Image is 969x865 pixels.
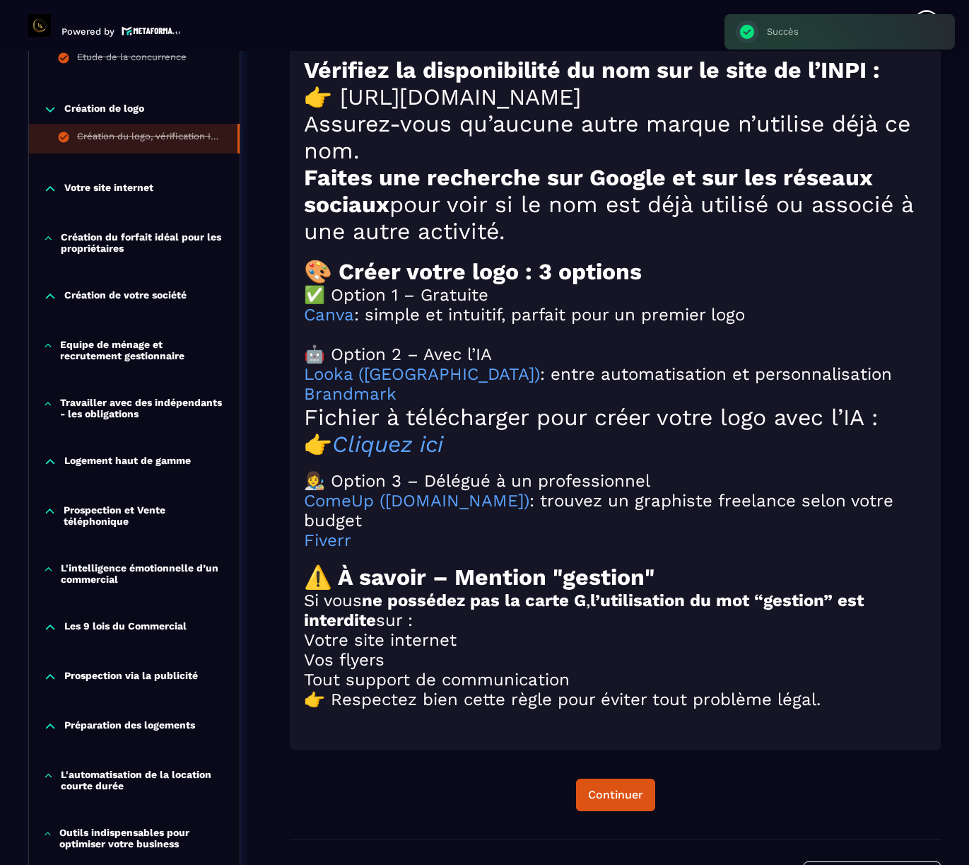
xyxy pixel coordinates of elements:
strong: l’utilisation du mot “gestion” est interdite [304,591,864,630]
h1: 👉 [304,431,927,458]
div: Etude de la concurrence [77,52,187,67]
strong: ⚠️ À savoir – Mention "gestion" [304,564,654,591]
p: Votre site internet [64,182,153,196]
h2: Votre site internet [304,630,927,650]
h2: ✅ Option 1 – Gratuite [304,285,927,305]
h2: Si vous , sur : [304,591,927,630]
a: Cliquez ici [332,431,443,458]
h2: 🤖 Option 2 – Avec l’IA [304,344,927,364]
h2: Vos flyers [304,650,927,670]
a: Looka ([GEOGRAPHIC_DATA]) [304,364,540,384]
strong: Vérifiez la disponibilité du nom sur le site de l’INPI : [304,57,880,83]
a: Brandmark [304,384,397,404]
h2: : simple et intuitif, parfait pour un premier logo [304,305,927,325]
p: L'automatisation de la location courte durée [61,769,225,791]
p: Travailler avec des indépendants - les obligations [60,397,225,419]
img: logo-branding [28,14,51,37]
p: Préparation des logements [64,719,195,733]
p: Création de logo [64,103,144,117]
div: Continuer [588,788,643,802]
p: Création du forfait idéal pour les propriétaires [61,231,225,254]
div: Création du logo, vérification INPI [77,131,223,146]
p: Prospection via la publicité [64,670,198,684]
h1: Fichier à télécharger pour créer votre logo avec l’IA : [304,404,927,431]
strong: Faites une recherche sur Google et sur les réseaux sociaux [304,164,872,218]
p: Création de votre société [64,289,187,303]
h2: 👩‍🎨 Option 3 – Délégué à un professionnel [304,471,927,491]
p: L'intelligence émotionnelle d’un commercial [61,562,225,585]
p: Equipe de ménage et recrutement gestionnaire [60,339,225,361]
p: Prospection et Vente téléphonique [64,504,225,527]
strong: 🎨 Créer votre logo : 3 options [304,258,642,285]
h2: : trouvez un graphiste freelance selon votre budget [304,491,927,530]
h2: Tout support de communication [304,670,927,690]
h2: 👉 Respectez bien cette règle pour éviter tout problème légal. [304,690,927,709]
button: Continuer [576,779,655,811]
a: ComeUp ([DOMAIN_NAME]) [304,491,529,511]
h1: pour voir si le nom est déjà utilisé ou associé à une autre activité. [304,164,927,245]
p: Powered by [61,26,114,37]
strong: ne possédez pas la carte G [362,591,586,610]
p: Les 9 lois du Commercial [64,620,187,634]
h1: Assurez-vous qu’aucune autre marque n’utilise déjà ce nom. [304,110,927,164]
a: Canva [304,305,354,325]
p: Logement haut de gamme [64,455,191,469]
img: logo [122,25,181,37]
p: Outils indispensables pour optimiser votre business [59,827,225,849]
a: Fiverr [304,530,351,550]
h2: : entre automatisation et personnalisation [304,364,927,384]
h1: 👉 [URL][DOMAIN_NAME] [304,83,927,110]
